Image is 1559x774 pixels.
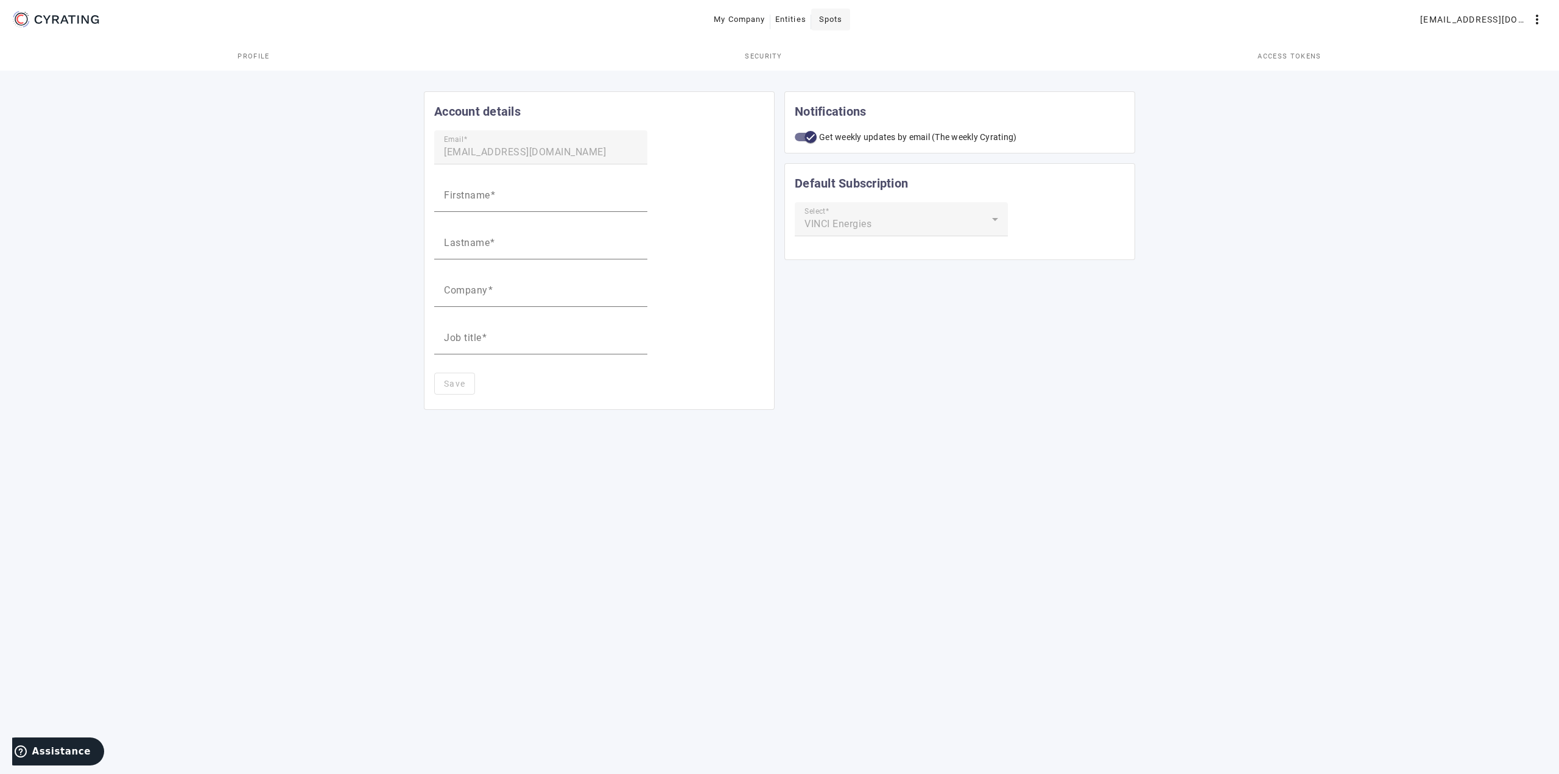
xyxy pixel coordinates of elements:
mat-label: Company [444,284,488,296]
span: Spots [819,10,843,29]
label: Get weekly updates by email (The weekly Cyrating) [817,131,1016,143]
span: Security [745,53,783,60]
button: Entities [770,9,811,30]
g: CYRATING [35,15,99,24]
mat-label: Firstname [444,189,490,201]
button: [EMAIL_ADDRESS][DOMAIN_NAME] [1415,9,1549,30]
mat-label: Select [804,207,826,216]
mat-icon: more_vert [1530,12,1544,27]
mat-label: Lastname [444,237,490,248]
span: Profile [238,53,269,60]
span: Entities [775,10,806,29]
button: Spots [811,9,850,30]
span: [EMAIL_ADDRESS][DOMAIN_NAME] [1420,10,1530,29]
mat-card-title: Default Subscription [795,174,908,193]
iframe: Ouvre un widget dans lequel vous pouvez trouver plus d’informations [12,737,104,768]
button: My Company [709,9,770,30]
mat-card-title: Notifications [795,102,866,121]
cr-card: Notifications [784,91,1135,153]
cr-card: Account details [424,91,775,410]
mat-label: Email [444,135,463,144]
span: My Company [714,10,765,29]
mat-label: Job title [444,332,482,343]
span: Access tokens [1258,53,1321,60]
mat-card-title: Account details [434,102,521,121]
cr-card: Default Subscription [784,163,1135,260]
